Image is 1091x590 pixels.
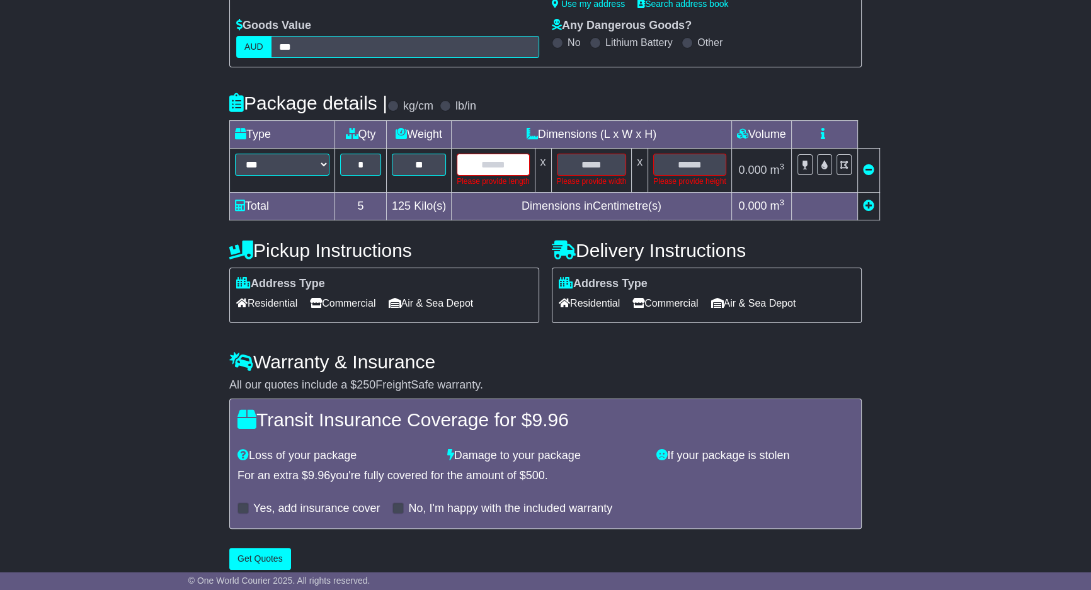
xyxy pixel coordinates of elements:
[387,120,452,148] td: Weight
[237,409,854,430] h4: Transit Insurance Coverage for $
[779,198,784,207] sup: 3
[236,293,297,313] span: Residential
[532,409,568,430] span: 9.96
[552,240,862,261] h4: Delivery Instructions
[229,378,862,392] div: All our quotes include a $ FreightSafe warranty.
[738,200,767,212] span: 0.000
[408,502,612,516] label: No, I'm happy with the included warranty
[552,19,692,33] label: Any Dangerous Goods?
[236,277,325,291] label: Address Type
[357,378,375,391] span: 250
[188,576,370,586] span: © One World Courier 2025. All rights reserved.
[632,148,648,192] td: x
[230,120,335,148] td: Type
[229,93,387,113] h4: Package details |
[335,120,387,148] td: Qty
[535,148,551,192] td: x
[731,120,791,148] td: Volume
[779,162,784,171] sup: 3
[310,293,375,313] span: Commercial
[557,176,627,187] div: Please provide width
[697,37,723,48] label: Other
[738,164,767,176] span: 0.000
[526,469,545,482] span: 500
[863,200,874,212] a: Add new item
[452,120,732,148] td: Dimensions (L x W x H)
[229,240,539,261] h4: Pickup Instructions
[253,502,380,516] label: Yes, add insurance cover
[389,293,474,313] span: Air & Sea Depot
[770,200,784,212] span: m
[387,192,452,220] td: Kilo(s)
[455,99,476,113] label: lb/in
[441,449,651,463] div: Damage to your package
[863,164,874,176] a: Remove this item
[452,192,732,220] td: Dimensions in Centimetre(s)
[236,36,271,58] label: AUD
[632,293,698,313] span: Commercial
[568,37,580,48] label: No
[230,192,335,220] td: Total
[559,277,648,291] label: Address Type
[236,19,311,33] label: Goods Value
[403,99,433,113] label: kg/cm
[229,548,291,570] button: Get Quotes
[237,469,854,483] div: For an extra $ you're fully covered for the amount of $ .
[711,293,796,313] span: Air & Sea Depot
[559,293,620,313] span: Residential
[653,176,726,187] div: Please provide height
[650,449,860,463] div: If your package is stolen
[229,351,862,372] h4: Warranty & Insurance
[457,176,529,187] div: Please provide length
[308,469,330,482] span: 9.96
[231,449,441,463] div: Loss of your package
[392,200,411,212] span: 125
[770,164,784,176] span: m
[335,192,387,220] td: 5
[605,37,673,48] label: Lithium Battery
